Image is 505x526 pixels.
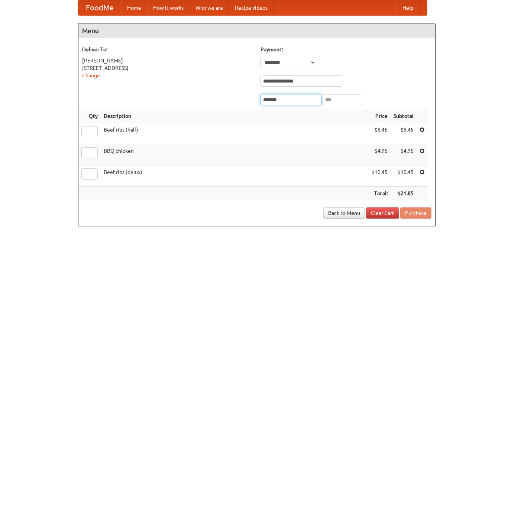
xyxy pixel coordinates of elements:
[400,207,431,219] button: Purchase
[78,109,101,123] th: Qty
[369,165,391,187] td: $10.45
[369,187,391,200] th: Total:
[391,165,417,187] td: $10.45
[101,123,369,144] td: Beef ribs (half)
[78,23,435,38] h4: Menu
[229,0,273,15] a: Recipe videos
[369,109,391,123] th: Price
[391,144,417,165] td: $4.95
[82,57,253,64] div: [PERSON_NAME]
[369,123,391,144] td: $6.45
[190,0,229,15] a: Who we are
[82,72,100,78] a: Change
[78,0,121,15] a: FoodMe
[101,109,369,123] th: Description
[323,207,365,219] a: Back to Menu
[391,187,417,200] th: $21.85
[121,0,147,15] a: Home
[82,46,253,53] h5: Deliver To:
[82,64,253,72] div: [STREET_ADDRESS]
[366,207,399,219] a: Clear Cart
[260,46,431,53] h5: Payment:
[101,144,369,165] td: BBQ chicken
[147,0,190,15] a: How it works
[101,165,369,187] td: Beef ribs (delux)
[391,123,417,144] td: $6.45
[396,0,420,15] a: Help
[391,109,417,123] th: Subtotal
[369,144,391,165] td: $4.95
